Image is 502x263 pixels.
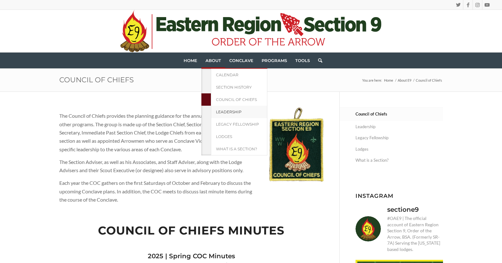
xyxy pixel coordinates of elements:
a: What is a Section? [355,155,443,166]
h2: Council of Chiefs Minutes [59,224,323,249]
span: Calendar [216,72,238,77]
a: About E9 [397,78,412,83]
a: Council of Chiefs [211,93,267,106]
span: / [394,78,397,83]
span: Conclave [229,58,253,63]
a: What is a Section? [211,143,267,155]
a: Lodges [211,130,267,143]
span: Leadership [216,110,242,114]
a: Search [314,53,322,68]
p: The Section Adviser, as well as his Associates, and Staff Adviser, along with the Lodge Advisers ... [59,158,253,175]
span: Home [184,58,197,63]
span: Tools [295,58,310,63]
a: Calendar [211,69,267,81]
p: #OAE9 | The official account of Eastern Region Section 9, Order of the Arrow, BSA. (Formerly SR-7... [387,215,443,253]
a: Section History [211,81,267,93]
a: Leadership [355,121,443,132]
a: Legacy Fellowship [211,118,267,130]
a: Legacy Fellowship [355,132,443,143]
span: Home [384,78,393,82]
span: Council of Chiefs [415,78,443,83]
span: Lodges [216,134,232,139]
a: Council of Chiefs [355,108,443,120]
a: Leadership [211,106,267,118]
a: 2025 | Spring COC Minutes [148,252,235,260]
p: Each year the COC gathers on the first Saturdays of October and February to discuss the upcoming ... [59,179,253,204]
span: Section History [216,85,252,90]
a: Tools [291,53,314,68]
h3: sectione9 [387,205,419,214]
span: Council of Chiefs [216,97,257,102]
h3: Instagram [355,193,443,199]
span: What is a Section? [216,147,257,151]
p: The Council of Chiefs provides the planning guidance for the annual section conclave and other pr... [59,112,253,153]
a: Conclave [225,53,258,68]
span: About E9 [398,78,411,82]
a: Council of Chiefs [59,75,134,84]
span: Programs [262,58,287,63]
span: / [412,78,415,83]
img: E9_Council-Of-Chiefs_Patch [269,108,323,182]
a: Lodges [355,144,443,155]
span: You are here: [362,78,382,82]
a: sectione9 #OAE9 | The official account of Eastern Region Section 9, Order of the Arrow, BSA. (For... [355,205,443,253]
a: Home [179,53,201,68]
span: About [205,58,221,63]
a: Programs [258,53,291,68]
span: Legacy Fellowship [216,122,259,127]
a: About [201,53,225,68]
a: Home [383,78,394,83]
